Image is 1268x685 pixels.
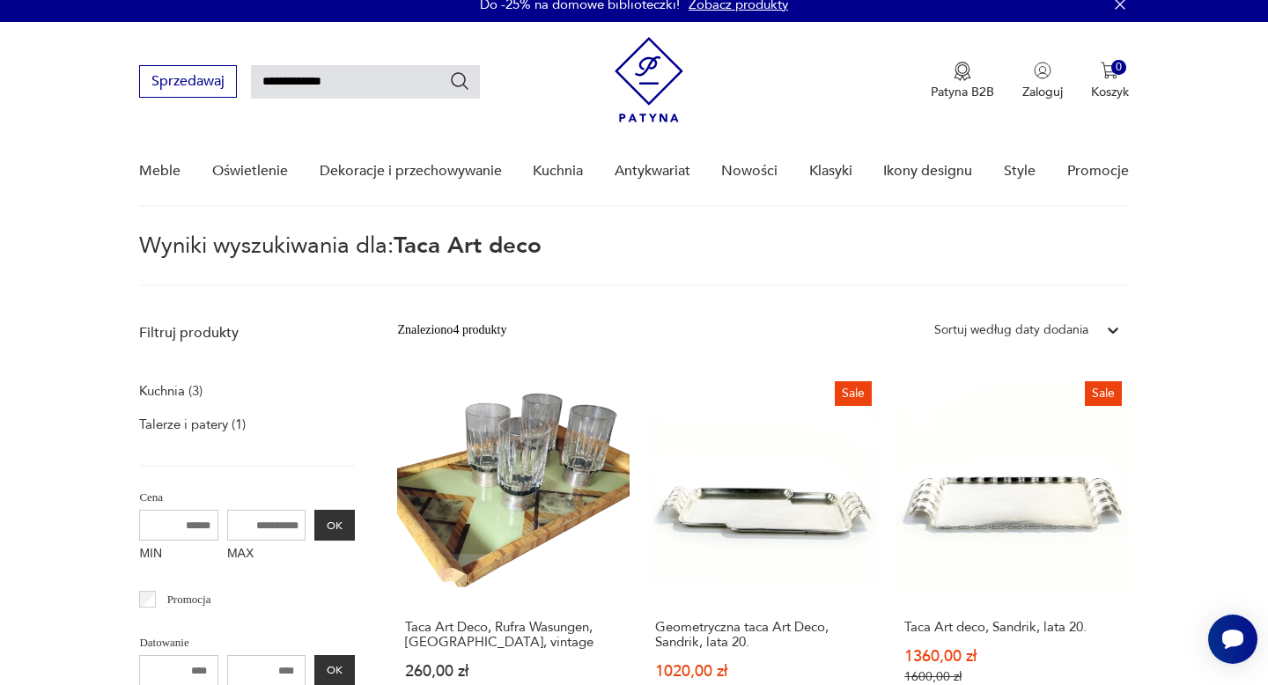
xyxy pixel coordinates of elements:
[1091,62,1129,100] button: 0Koszyk
[1034,62,1051,79] img: Ikonka użytkownika
[139,323,355,342] p: Filtruj produkty
[904,669,1120,684] p: 1600,00 zł
[931,62,994,100] button: Patyna B2B
[405,620,621,650] h3: Taca Art Deco, Rufra Wasungen, [GEOGRAPHIC_DATA], vintage
[139,633,355,652] p: Datowanie
[139,235,1128,286] p: Wyniki wyszukiwania dla:
[320,137,502,205] a: Dekoracje i przechowywanie
[655,620,871,650] h3: Geometryczna taca Art Deco, Sandrik, lata 20.
[139,137,181,205] a: Meble
[139,65,237,98] button: Sprzedawaj
[167,590,211,609] p: Promocja
[314,510,355,541] button: OK
[1022,84,1063,100] p: Zaloguj
[533,137,583,205] a: Kuchnia
[212,137,288,205] a: Oświetlenie
[655,664,871,679] p: 1020,00 zł
[1208,615,1257,664] iframe: Smartsupp widget button
[883,137,972,205] a: Ikony designu
[139,412,246,437] a: Talerze i patery (1)
[954,62,971,81] img: Ikona medalu
[615,37,683,122] img: Patyna - sklep z meblami i dekoracjami vintage
[1111,60,1126,75] div: 0
[931,84,994,100] p: Patyna B2B
[934,320,1088,340] div: Sortuj według daty dodania
[394,230,542,261] span: Taca Art deco
[227,541,306,569] label: MAX
[397,320,506,340] div: Znaleziono 4 produkty
[931,62,994,100] a: Ikona medaluPatyna B2B
[904,620,1120,635] h3: Taca Art deco, Sandrik, lata 20.
[1022,62,1063,100] button: Zaloguj
[1004,137,1036,205] a: Style
[449,70,470,92] button: Szukaj
[904,649,1120,664] p: 1360,00 zł
[1067,137,1129,205] a: Promocje
[139,488,355,507] p: Cena
[809,137,852,205] a: Klasyki
[139,541,218,569] label: MIN
[405,664,621,679] p: 260,00 zł
[139,77,237,89] a: Sprzedawaj
[1091,84,1129,100] p: Koszyk
[139,379,203,403] a: Kuchnia (3)
[615,137,690,205] a: Antykwariat
[721,137,778,205] a: Nowości
[1101,62,1118,79] img: Ikona koszyka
